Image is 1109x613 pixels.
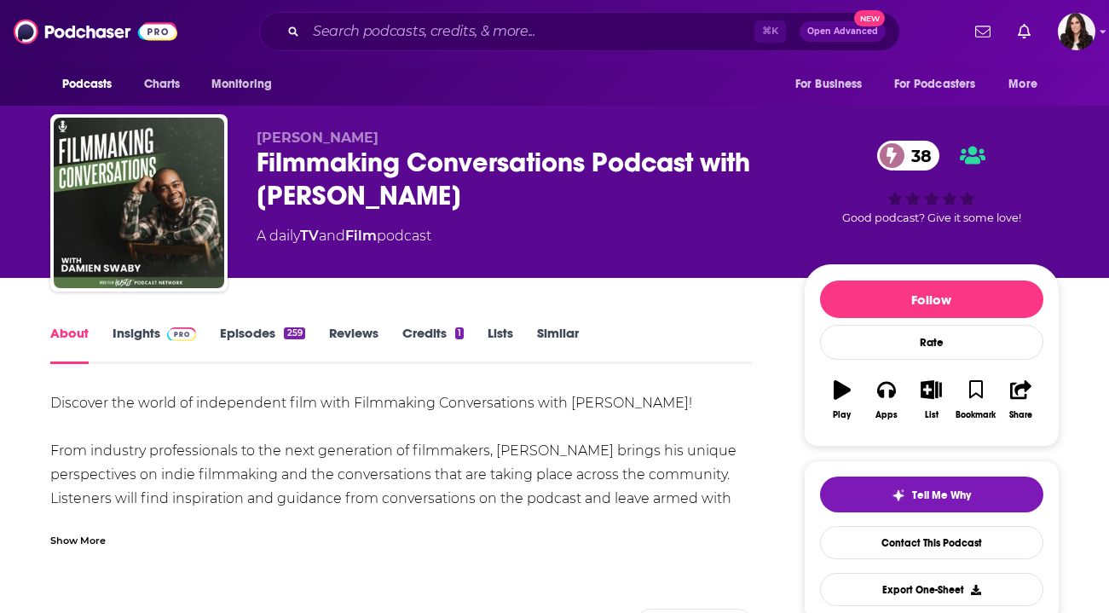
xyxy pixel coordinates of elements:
button: open menu [883,68,1001,101]
span: For Podcasters [894,72,976,96]
a: Similar [537,325,579,364]
div: Share [1009,410,1032,420]
a: Episodes259 [220,325,304,364]
a: Charts [133,68,191,101]
a: Show notifications dropdown [1011,17,1037,46]
a: Contact This Podcast [820,526,1043,559]
div: List [925,410,939,420]
a: Show notifications dropdown [968,17,997,46]
button: open menu [50,68,135,101]
button: open menu [199,68,294,101]
a: TV [300,228,319,244]
span: For Business [795,72,863,96]
span: 38 [894,141,940,171]
a: InsightsPodchaser Pro [113,325,197,364]
a: Credits1 [402,325,464,364]
img: User Profile [1058,13,1095,50]
button: Play [820,369,864,431]
span: Podcasts [62,72,113,96]
div: Search podcasts, credits, & more... [259,12,900,51]
span: Good podcast? Give it some love! [842,211,1021,224]
div: Bookmark [956,410,996,420]
div: Rate [820,325,1043,360]
img: Filmmaking Conversations Podcast with Damien Swaby [54,118,224,288]
span: New [854,10,885,26]
button: Open AdvancedNew [800,21,886,42]
span: and [319,228,345,244]
span: ⌘ K [754,20,786,43]
span: Tell Me Why [912,489,971,502]
img: Podchaser Pro [167,327,197,341]
span: Charts [144,72,181,96]
button: tell me why sparkleTell Me Why [820,477,1043,512]
span: Open Advanced [807,27,878,36]
div: 1 [455,327,464,339]
button: open menu [783,68,884,101]
button: Apps [864,369,909,431]
button: Export One-Sheet [820,573,1043,606]
button: Share [998,369,1043,431]
button: Follow [820,280,1043,318]
a: 38 [877,141,940,171]
img: Podchaser - Follow, Share and Rate Podcasts [14,15,177,48]
button: open menu [996,68,1059,101]
div: 38Good podcast? Give it some love! [804,130,1060,235]
input: Search podcasts, credits, & more... [306,18,754,45]
img: tell me why sparkle [892,489,905,502]
div: Play [833,410,851,420]
span: Logged in as RebeccaShapiro [1058,13,1095,50]
a: About [50,325,89,364]
div: A daily podcast [257,226,431,246]
button: Show profile menu [1058,13,1095,50]
a: Lists [488,325,513,364]
span: Monitoring [211,72,272,96]
span: More [1008,72,1037,96]
a: Reviews [329,325,378,364]
button: Bookmark [954,369,998,431]
div: Apps [875,410,898,420]
span: [PERSON_NAME] [257,130,378,146]
div: 259 [284,327,304,339]
a: Film [345,228,377,244]
button: List [909,369,953,431]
